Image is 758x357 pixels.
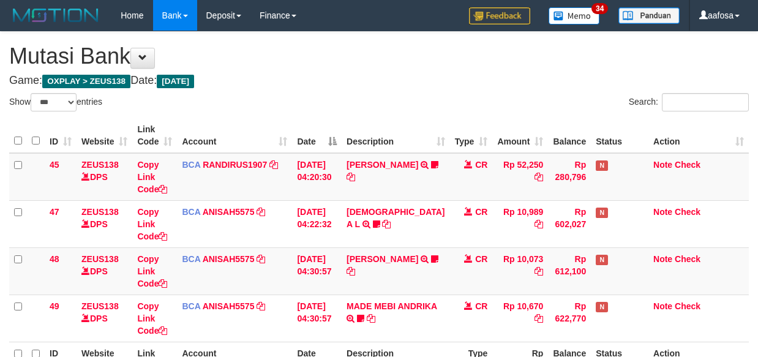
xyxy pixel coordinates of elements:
[9,44,749,69] h1: Mutasi Bank
[548,295,591,342] td: Rp 622,770
[292,247,342,295] td: [DATE] 04:30:57
[50,254,59,264] span: 48
[182,254,200,264] span: BCA
[618,7,680,24] img: panduan.png
[203,160,267,170] a: RANDIRUS1907
[9,6,102,24] img: MOTION_logo.png
[81,301,119,311] a: ZEUS138
[50,301,59,311] span: 49
[137,160,167,194] a: Copy Link Code
[535,266,543,276] a: Copy Rp 10,073 to clipboard
[77,295,132,342] td: DPS
[292,118,342,153] th: Date: activate to sort column descending
[475,207,487,217] span: CR
[347,266,355,276] a: Copy RIAN PRATAMA to clipboard
[137,301,167,336] a: Copy Link Code
[548,247,591,295] td: Rp 612,100
[492,118,548,153] th: Amount: activate to sort column ascending
[77,200,132,247] td: DPS
[675,301,700,311] a: Check
[77,247,132,295] td: DPS
[347,207,445,229] a: [DEMOGRAPHIC_DATA] A L
[31,93,77,111] select: Showentries
[257,301,265,311] a: Copy ANISAH5575 to clipboard
[42,75,130,88] span: OXPLAY > ZEUS138
[492,153,548,201] td: Rp 52,250
[596,160,608,171] span: Has Note
[596,208,608,218] span: Has Note
[367,314,375,323] a: Copy MADE MEBI ANDRIKA to clipboard
[347,160,418,170] a: [PERSON_NAME]
[492,247,548,295] td: Rp 10,073
[675,254,700,264] a: Check
[182,160,200,170] span: BCA
[292,295,342,342] td: [DATE] 04:30:57
[292,153,342,201] td: [DATE] 04:20:30
[535,314,543,323] a: Copy Rp 10,670 to clipboard
[50,207,59,217] span: 47
[81,160,119,170] a: ZEUS138
[81,254,119,264] a: ZEUS138
[257,207,265,217] a: Copy ANISAH5575 to clipboard
[137,207,167,241] a: Copy Link Code
[548,200,591,247] td: Rp 602,027
[548,118,591,153] th: Balance
[662,93,749,111] input: Search:
[257,254,265,264] a: Copy ANISAH5575 to clipboard
[382,219,391,229] a: Copy MUHAMMAD A L to clipboard
[347,254,418,264] a: [PERSON_NAME]
[492,200,548,247] td: Rp 10,989
[548,153,591,201] td: Rp 280,796
[648,118,749,153] th: Action: activate to sort column ascending
[535,219,543,229] a: Copy Rp 10,989 to clipboard
[475,160,487,170] span: CR
[450,118,493,153] th: Type: activate to sort column ascending
[475,301,487,311] span: CR
[77,153,132,201] td: DPS
[50,160,59,170] span: 45
[675,160,700,170] a: Check
[177,118,292,153] th: Account: activate to sort column ascending
[492,295,548,342] td: Rp 10,670
[591,118,648,153] th: Status
[203,207,255,217] a: ANISAH5575
[292,200,342,247] td: [DATE] 04:22:32
[653,301,672,311] a: Note
[347,172,355,182] a: Copy TENNY SETIAWAN to clipboard
[535,172,543,182] a: Copy Rp 52,250 to clipboard
[653,160,672,170] a: Note
[596,302,608,312] span: Has Note
[9,75,749,87] h4: Game: Date:
[653,254,672,264] a: Note
[269,160,278,170] a: Copy RANDIRUS1907 to clipboard
[77,118,132,153] th: Website: activate to sort column ascending
[549,7,600,24] img: Button%20Memo.svg
[675,207,700,217] a: Check
[45,118,77,153] th: ID: activate to sort column ascending
[9,93,102,111] label: Show entries
[157,75,194,88] span: [DATE]
[629,93,749,111] label: Search:
[182,207,200,217] span: BCA
[469,7,530,24] img: Feedback.jpg
[203,254,255,264] a: ANISAH5575
[203,301,255,311] a: ANISAH5575
[137,254,167,288] a: Copy Link Code
[475,254,487,264] span: CR
[81,207,119,217] a: ZEUS138
[342,118,449,153] th: Description: activate to sort column ascending
[596,255,608,265] span: Has Note
[591,3,608,14] span: 34
[182,301,200,311] span: BCA
[347,301,437,311] a: MADE MEBI ANDRIKA
[653,207,672,217] a: Note
[132,118,177,153] th: Link Code: activate to sort column ascending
